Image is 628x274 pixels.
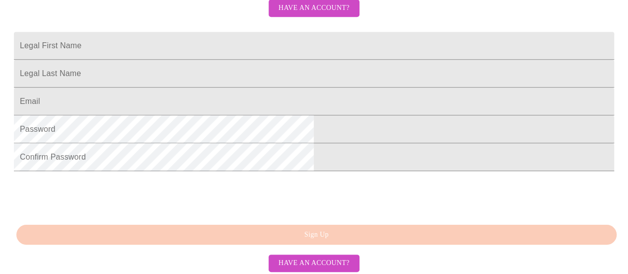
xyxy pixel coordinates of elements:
[279,257,349,270] span: Have an account?
[266,10,362,19] a: Have an account?
[269,255,359,272] button: Have an account?
[266,258,362,267] a: Have an account?
[14,176,165,215] iframe: reCAPTCHA
[279,2,349,14] span: Have an account?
